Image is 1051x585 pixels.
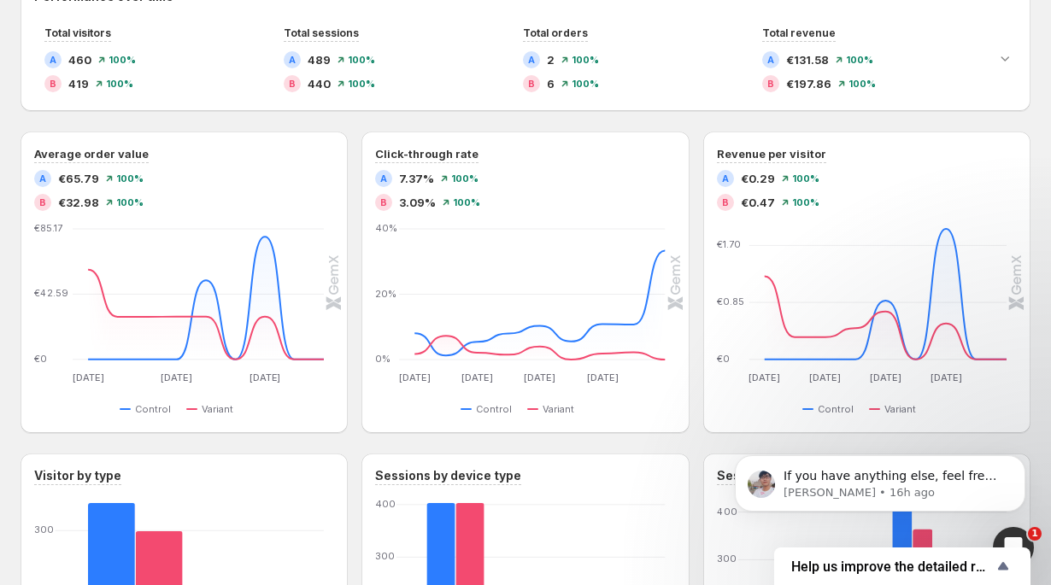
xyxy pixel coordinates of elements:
h2: B [380,197,387,208]
iframe: Intercom notifications message [709,419,1051,539]
span: 100% [109,55,136,65]
h2: B [528,79,535,89]
text: [DATE] [250,371,281,383]
span: Variant [884,402,916,416]
text: €0 [717,353,730,365]
text: [DATE] [461,371,493,383]
span: Total revenue [762,26,836,39]
span: Variant [543,402,574,416]
span: 100% [116,197,144,208]
span: 440 [308,75,331,92]
span: 100% [792,173,819,184]
text: 400 [375,498,396,510]
button: Variant [186,399,240,419]
span: 489 [308,51,331,68]
span: 100% [572,55,599,65]
span: €131.58 [786,51,829,68]
span: Control [476,402,512,416]
h2: B [289,79,296,89]
text: [DATE] [587,371,619,383]
span: 100% [846,55,873,65]
span: €32.98 [58,194,99,211]
text: 300 [375,550,395,562]
span: Control [818,402,854,416]
text: [DATE] [870,371,901,383]
text: €0 [34,353,47,365]
h3: Sessions by device type [375,467,521,484]
span: 100% [348,79,375,89]
span: 419 [68,75,89,92]
text: 300 [34,524,54,535]
h3: Revenue per visitor [717,145,826,162]
text: €0.85 [717,295,744,307]
h2: B [722,197,729,208]
h2: A [39,173,46,184]
span: 100% [348,55,375,65]
span: €197.86 [786,75,831,92]
span: 100% [451,173,479,184]
span: 100% [848,79,876,89]
span: €0.29 [741,170,775,187]
h3: Average order value [34,145,149,162]
span: Help us improve the detailed report for A/B campaigns [791,559,993,575]
h2: B [50,79,56,89]
text: [DATE] [525,371,556,383]
text: 300 [717,553,737,565]
span: 7.37% [399,170,434,187]
text: [DATE] [931,371,962,383]
span: 100% [106,79,133,89]
button: Variant [527,399,581,419]
h2: A [722,173,729,184]
span: Total orders [523,26,588,39]
text: 20% [375,288,396,300]
text: 40% [375,222,397,234]
button: Expand chart [993,46,1017,70]
span: 3.09% [399,194,436,211]
text: [DATE] [809,371,841,383]
span: 100% [572,79,599,89]
span: 460 [68,51,91,68]
span: 100% [116,173,144,184]
span: 1 [1028,527,1042,541]
span: €65.79 [58,170,99,187]
h2: A [528,55,535,65]
h2: A [380,173,387,184]
text: [DATE] [73,371,104,383]
button: Show survey - Help us improve the detailed report for A/B campaigns [791,556,1013,576]
text: [DATE] [749,371,780,383]
span: Variant [202,402,233,416]
span: 100% [792,197,819,208]
h2: A [767,55,774,65]
span: 2 [547,51,555,68]
span: Total visitors [44,26,111,39]
text: €1.70 [717,238,741,250]
h2: A [50,55,56,65]
span: Total sessions [284,26,359,39]
button: Control [461,399,519,419]
button: Variant [869,399,923,419]
text: €42.59 [34,288,68,300]
button: Control [802,399,860,419]
span: Control [135,402,171,416]
span: €0.47 [741,194,775,211]
h2: B [767,79,774,89]
text: [DATE] [161,371,192,383]
h3: Visitor by type [34,467,121,484]
text: [DATE] [399,371,431,383]
button: Control [120,399,178,419]
text: 0% [375,353,390,365]
text: €85.17 [34,222,62,234]
h2: B [39,197,46,208]
h2: A [289,55,296,65]
iframe: Intercom live chat [993,527,1034,568]
h3: Click-through rate [375,145,479,162]
span: 6 [547,75,555,92]
span: 100% [453,197,480,208]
